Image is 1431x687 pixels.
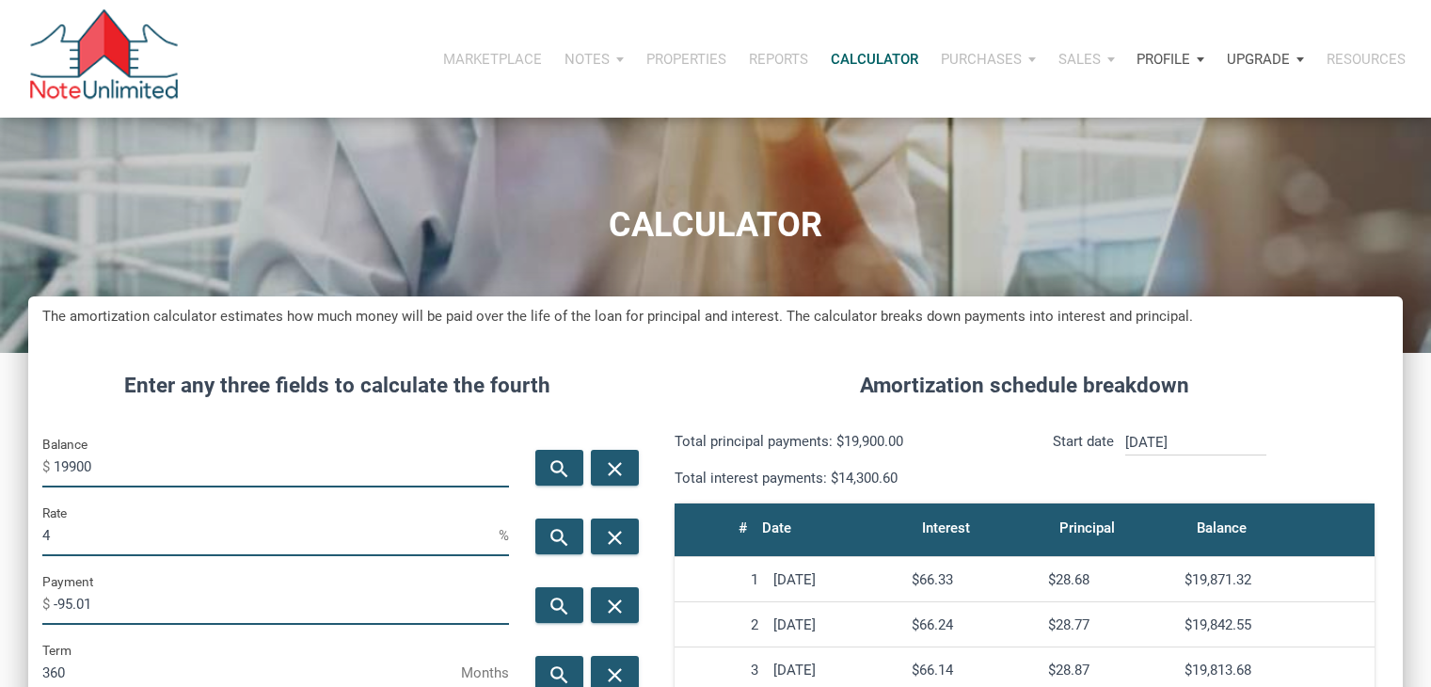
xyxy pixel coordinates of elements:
p: Upgrade [1227,51,1290,68]
button: Reports [738,31,819,88]
h1: CALCULATOR [14,206,1417,245]
img: NoteUnlimited [28,9,180,108]
i: close [604,595,627,618]
span: $ [42,452,54,482]
div: Principal [1059,515,1115,541]
p: Calculator [831,51,918,68]
div: 2 [682,616,758,633]
p: Properties [646,51,726,68]
label: Balance [42,433,87,455]
p: Reports [749,51,808,68]
i: search [549,526,571,550]
label: Term [42,639,72,662]
div: $28.87 [1048,662,1169,679]
button: Resources [1315,31,1417,88]
button: Profile [1125,31,1216,88]
div: $66.24 [912,616,1033,633]
button: close [591,587,639,623]
div: [DATE] [773,616,897,633]
i: search [549,663,571,687]
button: Properties [635,31,738,88]
input: Rate [42,514,499,556]
div: $28.68 [1048,571,1169,588]
input: Balance [54,445,509,487]
div: $28.77 [1048,616,1169,633]
div: Interest [922,515,970,541]
button: search [535,519,583,554]
span: % [499,520,509,551]
a: Calculator [819,31,930,88]
p: Marketplace [443,51,542,68]
div: # [739,515,747,541]
i: search [549,457,571,481]
span: $ [42,589,54,619]
p: Resources [1327,51,1406,68]
div: $19,813.68 [1185,662,1367,679]
div: $19,842.55 [1185,616,1367,633]
div: 1 [682,571,758,588]
h5: The amortization calculator estimates how much money will be paid over the life of the loan for p... [42,306,1389,328]
div: $66.33 [912,571,1033,588]
p: Profile [1137,51,1190,68]
i: search [549,595,571,618]
button: close [591,519,639,554]
button: Upgrade [1216,31,1315,88]
div: [DATE] [773,662,897,679]
i: close [604,663,627,687]
label: Rate [42,502,67,524]
h4: Amortization schedule breakdown [660,370,1389,402]
button: close [591,450,639,486]
i: close [604,526,627,550]
h4: Enter any three fields to calculate the fourth [42,370,632,402]
input: Payment [54,583,509,625]
button: search [535,450,583,486]
div: [DATE] [773,571,897,588]
div: 3 [682,662,758,679]
i: close [604,457,627,481]
p: Total interest payments: $14,300.60 [675,467,1010,489]
label: Payment [42,570,93,593]
p: Total principal payments: $19,900.00 [675,430,1010,453]
div: Date [762,515,791,541]
div: $66.14 [912,662,1033,679]
div: Balance [1197,515,1247,541]
button: search [535,587,583,623]
div: $19,871.32 [1185,571,1367,588]
p: Start date [1053,430,1114,489]
button: Marketplace [432,31,553,88]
